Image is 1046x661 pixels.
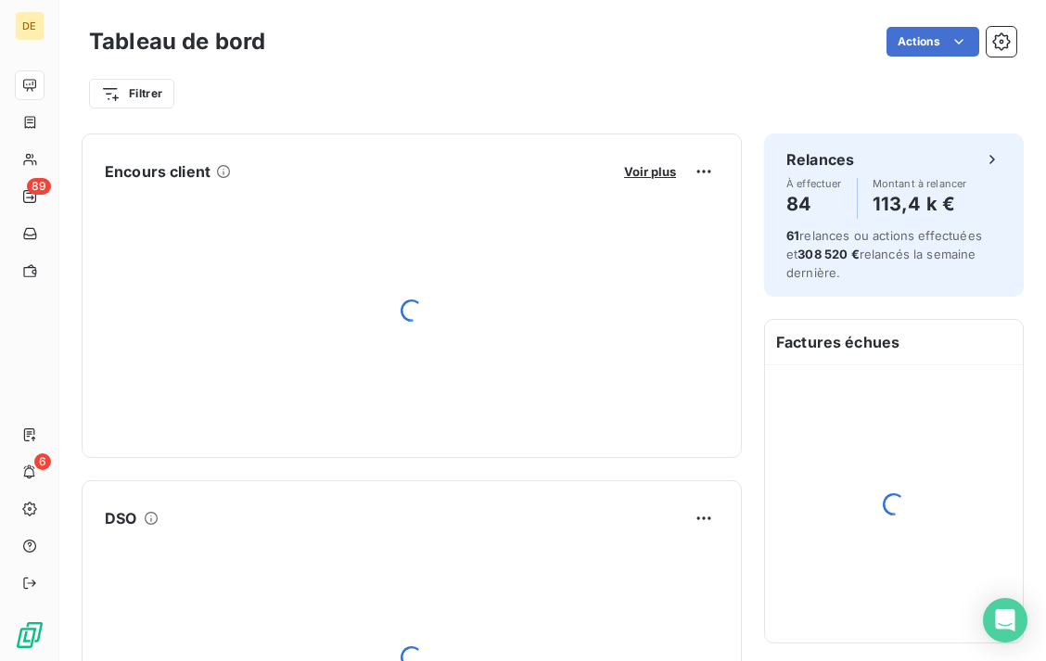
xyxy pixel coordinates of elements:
h6: Relances [786,148,854,171]
h4: 84 [786,189,842,219]
h6: DSO [105,507,136,529]
span: À effectuer [786,178,842,189]
span: Montant à relancer [873,178,967,189]
button: Filtrer [89,79,174,108]
div: Open Intercom Messenger [983,598,1027,642]
span: 61 [786,228,799,243]
h6: Factures échues [765,320,1023,364]
div: DE [15,11,45,41]
button: Actions [887,27,979,57]
span: 6 [34,453,51,470]
span: 308 520 € [797,247,859,261]
button: Voir plus [619,163,682,180]
h4: 113,4 k € [873,189,967,219]
h3: Tableau de bord [89,25,265,58]
span: Voir plus [624,164,676,179]
span: 89 [27,178,51,195]
span: relances ou actions effectuées et relancés la semaine dernière. [786,228,982,280]
h6: Encours client [105,160,210,183]
img: Logo LeanPay [15,620,45,650]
